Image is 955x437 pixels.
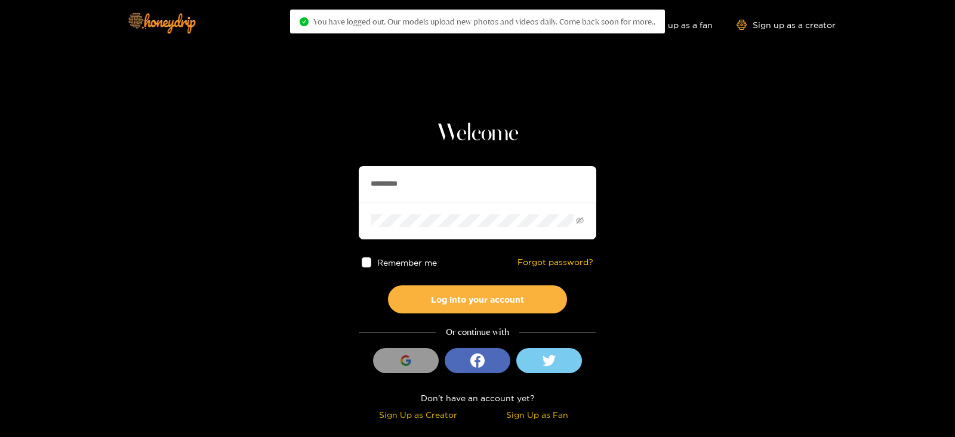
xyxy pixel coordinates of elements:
[737,20,836,30] a: Sign up as a creator
[388,285,567,313] button: Log into your account
[378,258,438,267] span: Remember me
[576,217,584,224] span: eye-invisible
[362,408,475,421] div: Sign Up as Creator
[359,325,596,339] div: Or continue with
[300,17,309,26] span: check-circle
[359,391,596,405] div: Don't have an account yet?
[313,17,655,26] span: You have logged out. Our models upload new photos and videos daily. Come back soon for more..
[517,257,593,267] a: Forgot password?
[480,408,593,421] div: Sign Up as Fan
[631,20,713,30] a: Sign up as a fan
[359,119,596,148] h1: Welcome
